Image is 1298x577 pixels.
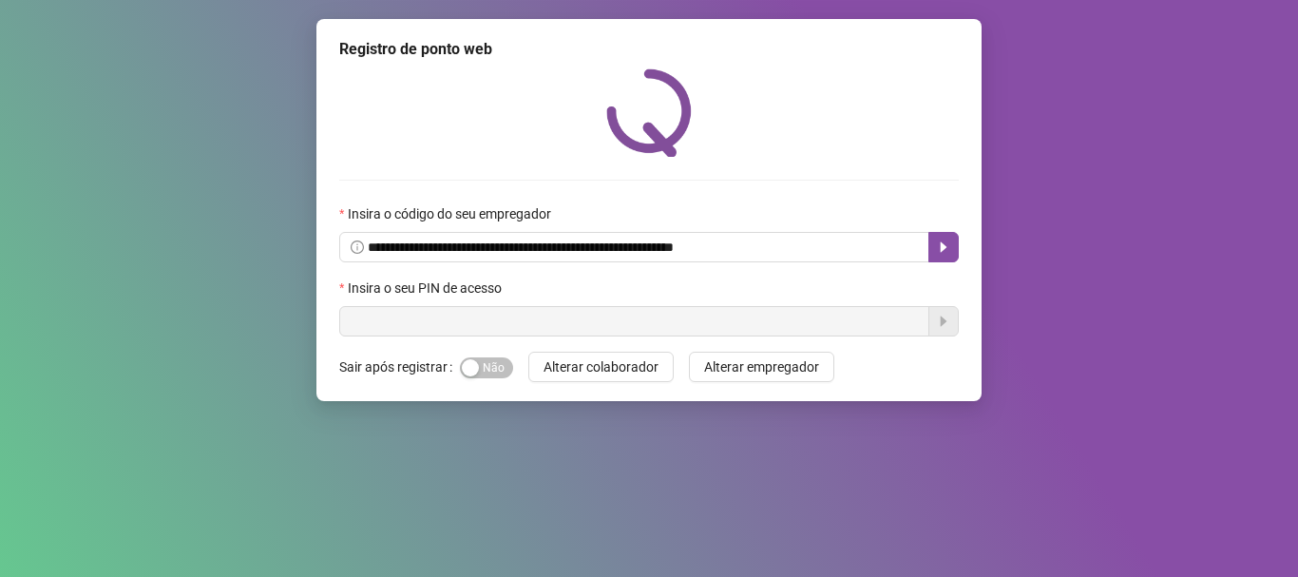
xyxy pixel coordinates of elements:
label: Sair após registrar [339,352,460,382]
span: info-circle [351,240,364,254]
label: Insira o código do seu empregador [339,203,563,224]
span: Alterar empregador [704,356,819,377]
img: QRPoint [606,68,692,157]
span: caret-right [936,240,951,255]
label: Insira o seu PIN de acesso [339,278,514,298]
span: Alterar colaborador [544,356,659,377]
button: Alterar colaborador [528,352,674,382]
div: Registro de ponto web [339,38,959,61]
button: Alterar empregador [689,352,834,382]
